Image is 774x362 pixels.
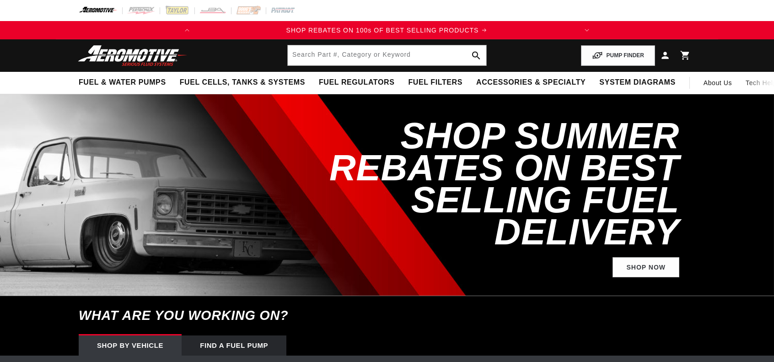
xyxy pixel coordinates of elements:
[56,296,718,335] h6: What are you working on?
[56,21,718,39] slideshow-component: Translation missing: en.sections.announcements.announcement_bar
[75,45,190,66] img: Aeromotive
[401,72,469,93] summary: Fuel Filters
[704,79,732,86] span: About Us
[408,78,462,87] span: Fuel Filters
[288,120,679,248] h2: SHOP SUMMER REBATES ON BEST SELLING FUEL DELIVERY
[592,72,682,93] summary: System Diagrams
[72,72,173,93] summary: Fuel & Water Pumps
[697,72,739,94] a: About Us
[288,45,486,65] input: Search by Part Number, Category or Keyword
[196,25,578,35] a: SHOP REBATES ON 100s OF BEST SELLING PRODUCTS
[79,335,182,356] div: Shop by vehicle
[578,21,596,39] button: Translation missing: en.sections.announcements.next_announcement
[180,78,305,87] span: Fuel Cells, Tanks & Systems
[312,72,401,93] summary: Fuel Regulators
[581,45,655,66] button: PUMP FINDER
[469,72,592,93] summary: Accessories & Specialty
[286,27,479,34] span: SHOP REBATES ON 100s OF BEST SELLING PRODUCTS
[476,78,586,87] span: Accessories & Specialty
[613,257,679,278] a: Shop Now
[599,78,675,87] span: System Diagrams
[173,72,312,93] summary: Fuel Cells, Tanks & Systems
[182,335,286,356] div: Find a Fuel Pump
[466,45,486,65] button: search button
[196,25,578,35] div: 1 of 2
[178,21,196,39] button: Translation missing: en.sections.announcements.previous_announcement
[196,25,578,35] div: Announcement
[319,78,394,87] span: Fuel Regulators
[79,78,166,87] span: Fuel & Water Pumps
